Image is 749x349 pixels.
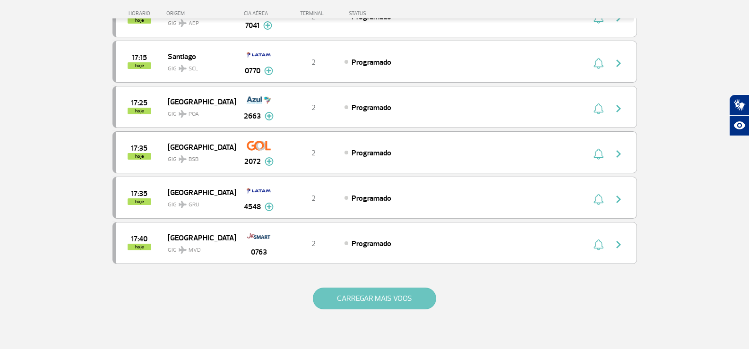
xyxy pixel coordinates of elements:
[264,67,273,75] img: mais-info-painel-voo.svg
[168,150,228,164] span: GIG
[594,239,603,250] img: sino-painel-voo.svg
[179,246,187,254] img: destiny_airplane.svg
[311,239,316,248] span: 2
[179,201,187,208] img: destiny_airplane.svg
[251,247,267,258] span: 0763
[244,156,261,167] span: 2072
[594,103,603,114] img: sino-painel-voo.svg
[244,201,261,213] span: 4548
[352,103,391,112] span: Programado
[179,19,187,27] img: destiny_airplane.svg
[189,246,201,255] span: MVD
[131,145,147,152] span: 2025-08-26 17:35:00
[613,58,624,69] img: seta-direita-painel-voo.svg
[131,100,147,106] span: 2025-08-26 17:25:00
[179,155,187,163] img: destiny_airplane.svg
[168,60,228,73] span: GIG
[283,10,344,17] div: TERMINAL
[352,148,391,158] span: Programado
[245,20,259,31] span: 7041
[189,155,198,164] span: BSB
[729,94,749,136] div: Plugin de acessibilidade da Hand Talk.
[189,110,199,119] span: POA
[313,288,436,309] button: CARREGAR MAIS VOOS
[168,231,228,244] span: [GEOGRAPHIC_DATA]
[235,10,283,17] div: CIA AÉREA
[613,239,624,250] img: seta-direita-painel-voo.svg
[179,65,187,72] img: destiny_airplane.svg
[128,62,151,69] span: hoje
[352,239,391,248] span: Programado
[352,194,391,203] span: Programado
[168,105,228,119] span: GIG
[168,50,228,62] span: Santiago
[168,186,228,198] span: [GEOGRAPHIC_DATA]
[189,65,198,73] span: SCL
[311,58,316,67] span: 2
[352,58,391,67] span: Programado
[729,115,749,136] button: Abrir recursos assistivos.
[613,103,624,114] img: seta-direita-painel-voo.svg
[244,111,261,122] span: 2663
[594,194,603,205] img: sino-painel-voo.svg
[189,201,199,209] span: GRU
[265,203,274,211] img: mais-info-painel-voo.svg
[128,198,151,205] span: hoje
[166,10,235,17] div: ORIGEM
[168,141,228,153] span: [GEOGRAPHIC_DATA]
[168,196,228,209] span: GIG
[265,157,274,166] img: mais-info-painel-voo.svg
[131,236,147,242] span: 2025-08-26 17:40:00
[311,148,316,158] span: 2
[128,244,151,250] span: hoje
[168,241,228,255] span: GIG
[594,148,603,160] img: sino-painel-voo.svg
[613,148,624,160] img: seta-direita-painel-voo.svg
[128,108,151,114] span: hoje
[729,94,749,115] button: Abrir tradutor de língua de sinais.
[128,153,151,160] span: hoje
[263,21,272,30] img: mais-info-painel-voo.svg
[613,194,624,205] img: seta-direita-painel-voo.svg
[132,54,147,61] span: 2025-08-26 17:15:00
[115,10,167,17] div: HORÁRIO
[265,112,274,120] img: mais-info-painel-voo.svg
[311,103,316,112] span: 2
[245,65,260,77] span: 0770
[179,110,187,118] img: destiny_airplane.svg
[344,10,421,17] div: STATUS
[168,95,228,108] span: [GEOGRAPHIC_DATA]
[594,58,603,69] img: sino-painel-voo.svg
[189,19,199,28] span: AEP
[131,190,147,197] span: 2025-08-26 17:35:00
[311,194,316,203] span: 2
